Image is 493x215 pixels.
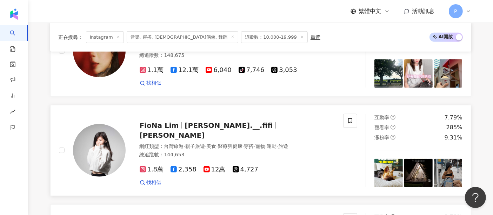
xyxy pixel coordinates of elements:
[59,34,83,40] span: 正在搜尋 ：
[206,66,232,74] span: 6,040
[140,166,164,173] span: 1.8萬
[391,115,395,120] span: question-circle
[50,105,471,196] a: KOL AvatarFioNa Lim[PERSON_NAME].__.fifi[PERSON_NAME]網紅類型：台灣旅遊·親子旅遊·美食·醫療與健康·穿搭·寵物·運動·旅遊總追蹤數：144,...
[374,135,389,140] span: 漲粉率
[454,7,457,15] span: P
[374,115,389,120] span: 互動率
[465,187,486,208] iframe: Help Scout Beacon - Open
[311,34,320,40] div: 重置
[241,31,308,43] span: 追蹤數：10,000-19,999
[140,143,335,150] div: 網紅類型 ：
[359,7,381,15] span: 繁體中文
[140,131,205,139] span: [PERSON_NAME]
[446,124,462,131] div: 285%
[86,31,124,43] span: Instagram
[204,166,226,173] span: 12萬
[185,143,205,149] span: 親子旅遊
[10,25,24,53] a: search
[10,105,15,120] span: rise
[255,143,265,149] span: 寵物
[271,66,297,74] span: 3,053
[140,80,161,87] a: 找相似
[171,166,196,173] span: 2,358
[140,66,164,74] span: 1.1萬
[206,143,216,149] span: 美食
[267,143,277,149] span: 運動
[404,159,433,187] img: post-image
[127,31,239,43] span: 音樂, 穿搭, [DEMOGRAPHIC_DATA]偶像, 舞蹈
[147,179,161,186] span: 找相似
[8,8,20,20] img: logo icon
[412,8,435,14] span: 活動訊息
[374,125,389,130] span: 觀看率
[164,143,184,149] span: 台灣旅遊
[140,121,179,130] span: FioNa Lim
[218,143,242,149] span: 醫療與健康
[278,143,288,149] span: 旅遊
[239,66,265,74] span: 7,746
[445,114,462,122] div: 7.79%
[140,52,335,59] div: 總追蹤數 ： 148,675
[171,66,199,74] span: 12.1萬
[445,134,462,142] div: 9.31%
[140,179,161,186] a: 找相似
[205,143,206,149] span: ·
[374,159,403,187] img: post-image
[242,143,244,149] span: ·
[265,143,267,149] span: ·
[434,59,462,88] img: post-image
[147,80,161,87] span: 找相似
[434,159,462,187] img: post-image
[374,59,403,88] img: post-image
[73,124,126,177] img: KOL Avatar
[404,59,433,88] img: post-image
[50,6,471,97] a: KOL Avatar[PERSON_NAME] Music Studio 古箏 Guzheng[PERSON_NAME]ayaki0610網紅類型：流行音樂·藝術與娛樂·教育與學習·音樂總追蹤數...
[391,135,395,140] span: question-circle
[391,125,395,130] span: question-circle
[184,143,185,149] span: ·
[216,143,218,149] span: ·
[185,121,273,130] span: [PERSON_NAME].__.fifi
[233,166,259,173] span: 4,727
[244,143,254,149] span: 穿搭
[254,143,255,149] span: ·
[140,151,335,158] div: 總追蹤數 ： 144,653
[277,143,278,149] span: ·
